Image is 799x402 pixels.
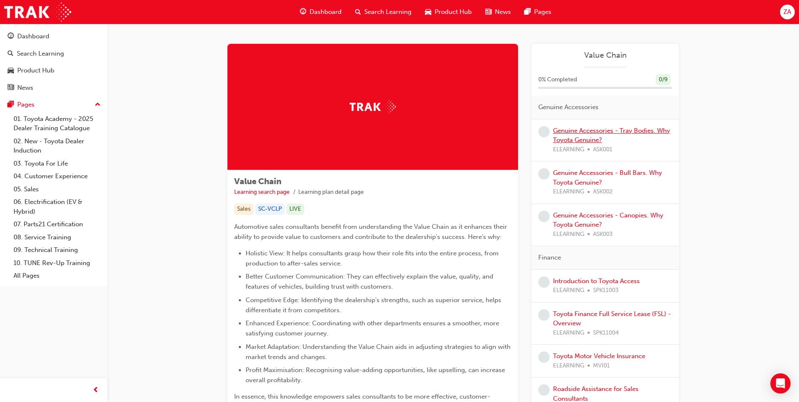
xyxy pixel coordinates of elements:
[364,7,412,17] span: Search Learning
[300,7,306,17] span: guage-icon
[8,84,14,92] span: news-icon
[246,249,500,267] span: Holistic View: It helps consultants grasp how their role fits into the entire process, from produ...
[17,83,33,93] div: News
[553,361,584,371] span: ELEARNING
[770,373,791,394] div: Open Intercom Messenger
[17,32,49,41] div: Dashboard
[485,7,492,17] span: news-icon
[425,7,431,17] span: car-icon
[234,177,281,186] span: Value Chain
[3,80,104,96] a: News
[553,310,671,327] a: Toyota Finance Full Service Lease (FSL) - Overview
[8,101,14,109] span: pages-icon
[298,188,364,197] li: Learning plan detail page
[8,50,13,58] span: search-icon
[8,67,14,75] span: car-icon
[246,296,503,314] span: Competitive Edge: Identifying the dealership's strengths, such as superior service, helps differe...
[3,27,104,97] button: DashboardSearch LearningProduct HubNews
[553,352,645,360] a: Toyota Motor Vehicle Insurance
[10,244,104,257] a: 09. Technical Training
[783,7,791,17] span: ZA
[3,46,104,62] a: Search Learning
[348,3,418,21] a: search-iconSearch Learning
[293,3,348,21] a: guage-iconDashboard
[553,212,663,229] a: Genuine Accessories - Canopies. Why Toyota Genuine?
[246,366,507,384] span: Profit Maximisation: Recognising value-adding opportunities, like upselling, can increase overall...
[246,319,501,337] span: Enhanced Experience: Coordinating with other departments ensures a smoother, more satisfying cust...
[10,257,104,270] a: 10. TUNE Rev-Up Training
[538,253,561,263] span: Finance
[8,33,14,40] span: guage-icon
[553,187,584,197] span: ELEARNING
[350,100,396,113] img: Trak
[17,49,64,59] div: Search Learning
[10,269,104,282] a: All Pages
[553,277,640,285] a: Introduction to Toyota Access
[10,218,104,231] a: 07. Parts21 Certification
[286,204,304,215] div: LIVE
[10,157,104,170] a: 03. Toyota For Life
[17,100,35,110] div: Pages
[538,102,599,112] span: Genuine Accessories
[246,343,512,361] span: Market Adaptation: Understanding the Value Chain aids in adjusting strategies to align with marke...
[538,126,550,137] span: learningRecordVerb_NONE-icon
[17,66,54,75] div: Product Hub
[10,113,104,135] a: 01. Toyota Academy - 2025 Dealer Training Catalogue
[418,3,478,21] a: car-iconProduct Hub
[656,74,671,86] div: 0 / 9
[593,187,613,197] span: ASK002
[310,7,342,17] span: Dashboard
[93,385,99,396] span: prev-icon
[246,273,495,290] span: Better Customer Communication: They can effectively explain the value, quality, and features of v...
[10,183,104,196] a: 05. Sales
[553,169,662,186] a: Genuine Accessories - Bull Bars. Why Toyota Genuine?
[534,7,551,17] span: Pages
[3,97,104,113] button: Pages
[10,135,104,157] a: 02. New - Toyota Dealer Induction
[553,328,584,338] span: ELEARNING
[234,188,290,196] a: Learning search page
[234,204,254,215] div: Sales
[538,351,550,363] span: learningRecordVerb_NONE-icon
[593,328,619,338] span: SPK11004
[478,3,518,21] a: news-iconNews
[553,145,584,155] span: ELEARNING
[518,3,558,21] a: pages-iconPages
[593,145,612,155] span: ASK001
[10,231,104,244] a: 08. Service Training
[3,63,104,78] a: Product Hub
[538,276,550,288] span: learningRecordVerb_NONE-icon
[593,361,610,371] span: MVI01
[355,7,361,17] span: search-icon
[538,168,550,180] span: learningRecordVerb_NONE-icon
[553,286,584,295] span: ELEARNING
[495,7,511,17] span: News
[593,286,619,295] span: SPK11003
[538,51,672,60] a: Value Chain
[538,211,550,222] span: learningRecordVerb_NONE-icon
[553,230,584,239] span: ELEARNING
[524,7,531,17] span: pages-icon
[780,5,795,19] button: ZA
[234,223,509,241] span: Automotive sales consultants benefit from understanding the Value Chain as it enhances their abil...
[10,170,104,183] a: 04. Customer Experience
[553,127,670,144] a: Genuine Accessories - Tray Bodies. Why Toyota Genuine?
[3,29,104,44] a: Dashboard
[10,196,104,218] a: 06. Electrification (EV & Hybrid)
[538,75,577,85] span: 0 % Completed
[538,384,550,396] span: learningRecordVerb_NONE-icon
[593,230,613,239] span: ASK003
[255,204,285,215] div: SC-VCLP
[435,7,472,17] span: Product Hub
[4,3,71,21] img: Trak
[538,309,550,321] span: learningRecordVerb_NONE-icon
[95,99,101,110] span: up-icon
